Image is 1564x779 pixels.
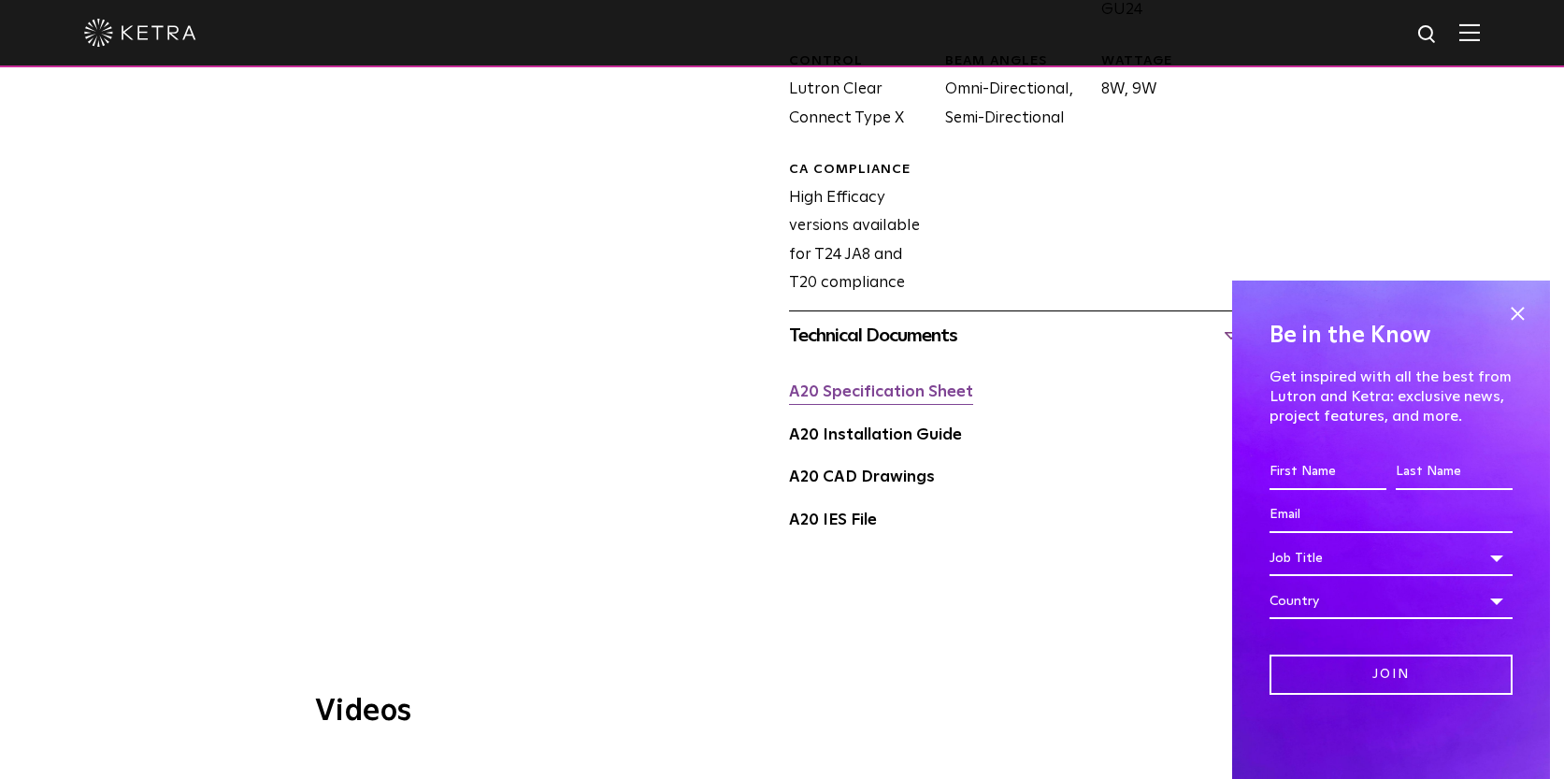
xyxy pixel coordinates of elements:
[789,161,931,180] div: CA Compliance
[789,321,1244,351] div: Technical Documents
[1396,454,1513,490] input: Last Name
[775,52,931,133] div: Lutron Clear Connect Type X
[1270,368,1513,426] p: Get inspired with all the best from Lutron and Ketra: exclusive news, project features, and more.
[1270,318,1513,353] h4: Be in the Know
[1270,454,1386,490] input: First Name
[1416,23,1440,47] img: search icon
[775,161,931,298] div: High Efficacy versions available for T24 JA8 and T20 compliance
[789,469,935,485] a: A20 CAD Drawings
[84,19,196,47] img: ketra-logo-2019-white
[1270,541,1513,576] div: Job Title
[789,512,877,528] a: A20 IES File
[931,52,1087,133] div: Omni-Directional, Semi-Directional
[1270,498,1513,533] input: Email
[789,427,962,443] a: A20 Installation Guide
[1270,584,1513,619] div: Country
[1459,23,1480,41] img: Hamburger%20Nav.svg
[1087,52,1243,133] div: 8W, 9W
[789,384,973,400] a: A20 Specification Sheet
[1270,655,1513,695] input: Join
[315,697,1250,727] h3: Videos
